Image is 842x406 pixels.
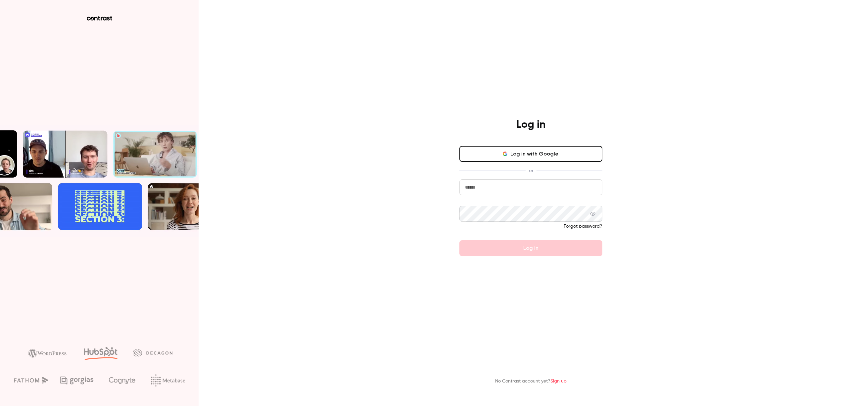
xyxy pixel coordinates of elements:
p: No Contrast account yet? [495,378,567,385]
a: Forgot password? [564,224,602,229]
span: or [526,167,537,174]
img: decagon [133,349,172,356]
a: Sign up [550,379,567,383]
button: Log in with Google [459,146,602,162]
h4: Log in [516,118,545,131]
